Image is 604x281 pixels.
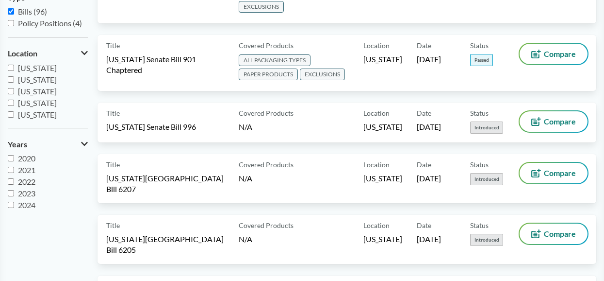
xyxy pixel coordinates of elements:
span: [DATE] [417,234,441,245]
span: [US_STATE] [18,98,57,107]
span: N/A [239,234,252,244]
span: Title [106,108,120,118]
span: [DATE] [417,173,441,184]
span: [US_STATE] [363,173,402,184]
input: Policy Positions (4) [8,20,14,26]
span: Title [106,220,120,230]
button: Compare [520,44,588,64]
span: Policy Positions (4) [18,18,82,28]
span: 2020 [18,154,35,163]
span: EXCLUSIONS [300,69,345,80]
span: Location [363,108,390,118]
span: [US_STATE] [363,122,402,132]
span: Date [417,159,431,170]
span: ALL PACKAGING TYPES [239,54,310,66]
span: [US_STATE] [18,75,57,84]
span: Covered Products [239,40,294,51]
span: N/A [239,174,252,183]
span: Status [470,108,489,118]
span: Compare [544,50,576,58]
span: [US_STATE][GEOGRAPHIC_DATA] Bill 6207 [106,173,227,194]
span: Location [363,220,390,230]
span: [US_STATE] [18,87,57,96]
input: 2021 [8,167,14,173]
input: [US_STATE] [8,111,14,118]
span: Location [363,159,390,170]
span: [DATE] [417,122,441,132]
input: 2023 [8,190,14,196]
span: [US_STATE] [18,110,57,119]
input: [US_STATE] [8,65,14,71]
span: Compare [544,230,576,238]
span: [US_STATE] Senate Bill 901 Chaptered [106,54,227,75]
span: PAPER PRODUCTS [239,69,298,80]
span: Passed [470,54,493,66]
span: [US_STATE] [363,54,402,65]
span: 2021 [18,165,35,175]
button: Compare [520,111,588,132]
span: EXCLUSIONS [239,1,284,13]
span: Covered Products [239,108,294,118]
input: 2024 [8,202,14,208]
span: 2023 [18,189,35,198]
span: Location [363,40,390,51]
input: [US_STATE] [8,88,14,94]
span: Introduced [470,234,503,246]
span: Compare [544,169,576,177]
span: Date [417,220,431,230]
span: Location [8,49,37,58]
span: Introduced [470,122,503,134]
span: Covered Products [239,159,294,170]
span: Date [417,40,431,51]
input: [US_STATE] [8,100,14,106]
span: Covered Products [239,220,294,230]
span: [US_STATE][GEOGRAPHIC_DATA] Bill 6205 [106,234,227,255]
span: Years [8,140,27,149]
span: Compare [544,118,576,125]
span: [DATE] [417,54,441,65]
span: N/A [239,122,252,131]
span: [US_STATE] Senate Bill 996 [106,122,196,132]
span: Title [106,40,120,51]
span: [US_STATE] [18,63,57,72]
button: Location [8,45,88,62]
span: Introduced [470,173,503,185]
input: [US_STATE] [8,76,14,83]
input: 2022 [8,178,14,185]
button: Compare [520,163,588,183]
span: Status [470,220,489,230]
button: Compare [520,224,588,244]
span: Bills (96) [18,7,47,16]
button: Years [8,136,88,153]
span: Status [470,40,489,51]
input: 2020 [8,155,14,161]
span: Title [106,159,120,170]
span: Date [417,108,431,118]
input: Bills (96) [8,8,14,15]
span: 2022 [18,177,35,186]
span: 2024 [18,200,35,210]
span: [US_STATE] [363,234,402,245]
span: Status [470,159,489,170]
